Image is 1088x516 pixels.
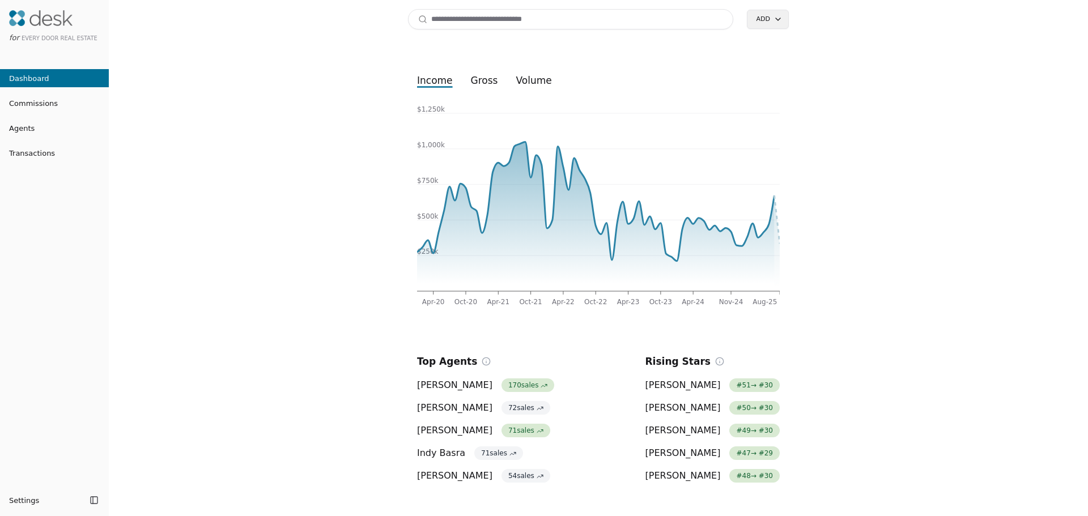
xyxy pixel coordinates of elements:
[417,248,439,255] tspan: $250k
[454,298,477,306] tspan: Oct-20
[645,353,711,369] h2: Rising Stars
[417,424,492,437] span: [PERSON_NAME]
[645,424,721,437] span: [PERSON_NAME]
[645,469,721,483] span: [PERSON_NAME]
[417,446,465,460] span: Indy Basra
[729,378,780,392] span: # 51 → # 30
[422,298,445,306] tspan: Apr-20
[519,298,542,306] tspan: Oct-21
[584,298,607,306] tspan: Oct-22
[417,353,477,369] h2: Top Agents
[501,469,550,483] span: 54 sales
[719,298,743,306] tspan: Nov-24
[5,491,86,509] button: Settings
[729,424,780,437] span: # 49 → # 30
[417,177,439,185] tspan: $750k
[417,141,445,149] tspan: $1,000k
[682,298,704,306] tspan: Apr-24
[501,401,550,415] span: 72 sales
[417,378,492,392] span: [PERSON_NAME]
[501,424,550,437] span: 71 sales
[507,70,560,91] button: volume
[729,469,780,483] span: # 48 → # 30
[417,105,445,113] tspan: $1,250k
[9,33,19,42] span: for
[645,446,721,460] span: [PERSON_NAME]
[501,378,554,392] span: 170 sales
[9,494,39,506] span: Settings
[474,446,523,460] span: 71 sales
[645,378,721,392] span: [PERSON_NAME]
[462,70,507,91] button: gross
[408,70,462,91] button: income
[753,298,777,306] tspan: Aug-25
[617,298,640,306] tspan: Apr-23
[729,446,780,460] span: # 47 → # 29
[729,401,780,415] span: # 50 → # 30
[747,10,789,29] button: Add
[649,298,672,306] tspan: Oct-23
[552,298,575,306] tspan: Apr-22
[417,401,492,415] span: [PERSON_NAME]
[417,212,439,220] tspan: $500k
[9,10,73,26] img: Desk
[645,401,721,415] span: [PERSON_NAME]
[487,298,509,306] tspan: Apr-21
[417,469,492,483] span: [PERSON_NAME]
[22,35,97,41] span: Every Door Real Estate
